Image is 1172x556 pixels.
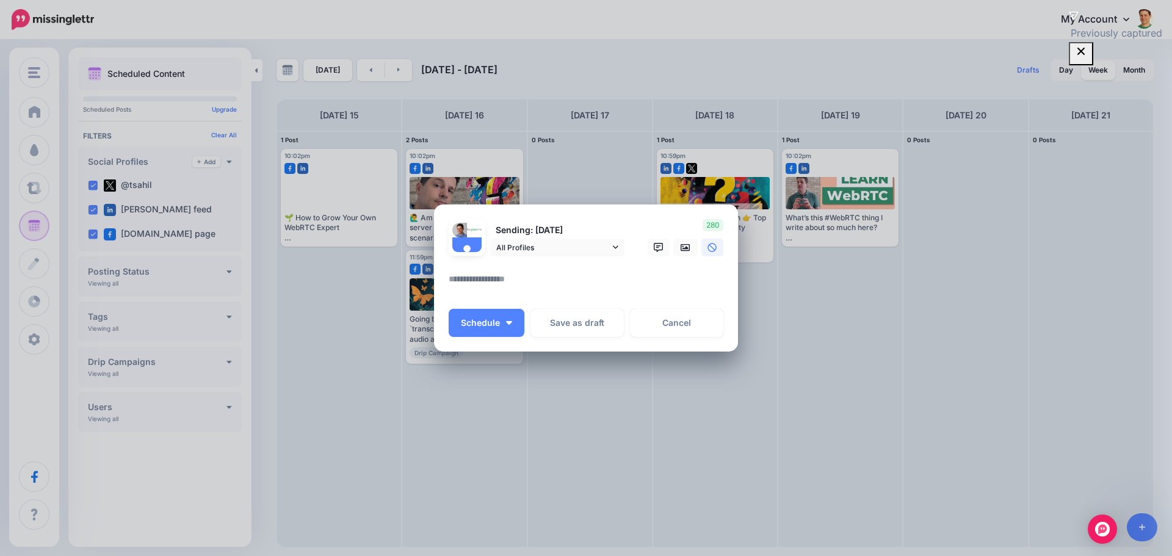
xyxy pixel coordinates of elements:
span: Schedule [461,319,500,327]
button: Save as draft [530,309,624,337]
span: 280 [703,219,723,231]
img: user_default_image.png [452,237,482,267]
img: portrait-512x512-19370.jpg [452,223,467,237]
a: Cancel [630,309,723,337]
div: Open Intercom Messenger [1088,514,1117,544]
img: 14446026_998167033644330_331161593929244144_n-bsa28576.png [467,223,482,237]
button: Schedule [449,309,524,337]
span: All Profiles [496,241,610,254]
a: All Profiles [490,239,624,256]
img: arrow-down-white.png [506,321,512,325]
p: Sending: [DATE] [490,223,624,237]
